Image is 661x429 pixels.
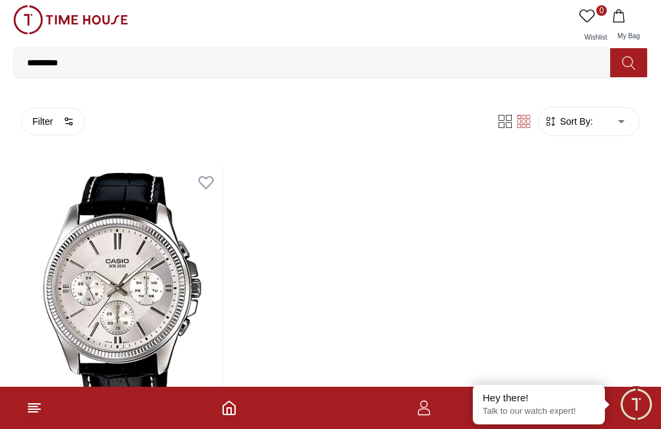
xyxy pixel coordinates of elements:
[612,32,645,40] span: My Bag
[544,115,593,128] button: Sort By:
[221,400,237,416] a: Home
[576,5,609,48] a: 0Wishlist
[579,34,612,41] span: Wishlist
[609,5,648,48] button: My Bag
[483,391,595,405] div: Hey there!
[21,165,223,420] img: CASIO Men's Analog White Dial Watch - MTP-1375L-7A
[618,386,654,422] div: Chat Widget
[13,5,128,34] img: ...
[21,108,85,135] button: Filter
[483,406,595,417] p: Talk to our watch expert!
[21,165,223,420] a: CASIO Men's Analog White Dial Watch - MTP-1375L-7A1 items left
[557,115,593,128] span: Sort By:
[596,5,607,16] span: 0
